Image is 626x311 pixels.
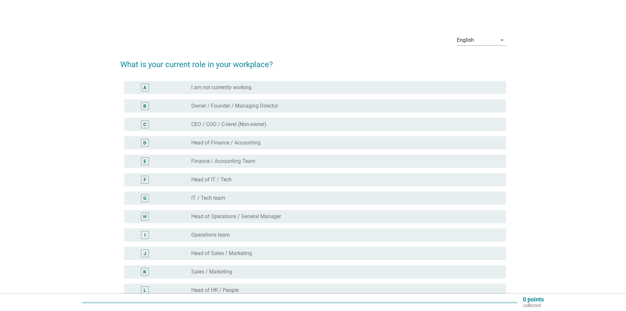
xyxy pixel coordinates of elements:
[143,213,147,220] div: H
[523,302,544,308] p: collected
[191,176,232,183] label: Head of IT / Tech
[498,36,506,44] i: arrow_drop_down
[144,287,146,294] div: L
[144,250,146,257] div: J
[143,103,146,110] div: B
[191,121,267,128] label: CEO / COO / C-level (Non-owner)
[191,195,225,201] label: IT / Tech team
[143,121,146,128] div: C
[143,269,146,275] div: K
[191,84,253,91] label: I am not currently working.
[191,140,261,146] label: Head of Finance / Accounting
[191,269,232,275] label: Sales / Marketing
[523,297,544,302] p: 0 points
[144,232,146,239] div: I
[191,158,255,165] label: Finance / Accounting Team
[120,52,506,70] h2: What is your current role in your workplace?
[191,287,239,294] label: Head of HR / People
[191,103,278,109] label: Owner / Founder / Managing Director
[191,232,230,238] label: Operations team
[457,37,474,43] div: English
[144,176,146,183] div: F
[191,250,252,257] label: Head of Sales / Marketing
[144,158,146,165] div: E
[191,213,281,220] label: Head of Operations / General Manager
[143,140,146,146] div: D
[143,84,146,91] div: A
[143,195,147,202] div: G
